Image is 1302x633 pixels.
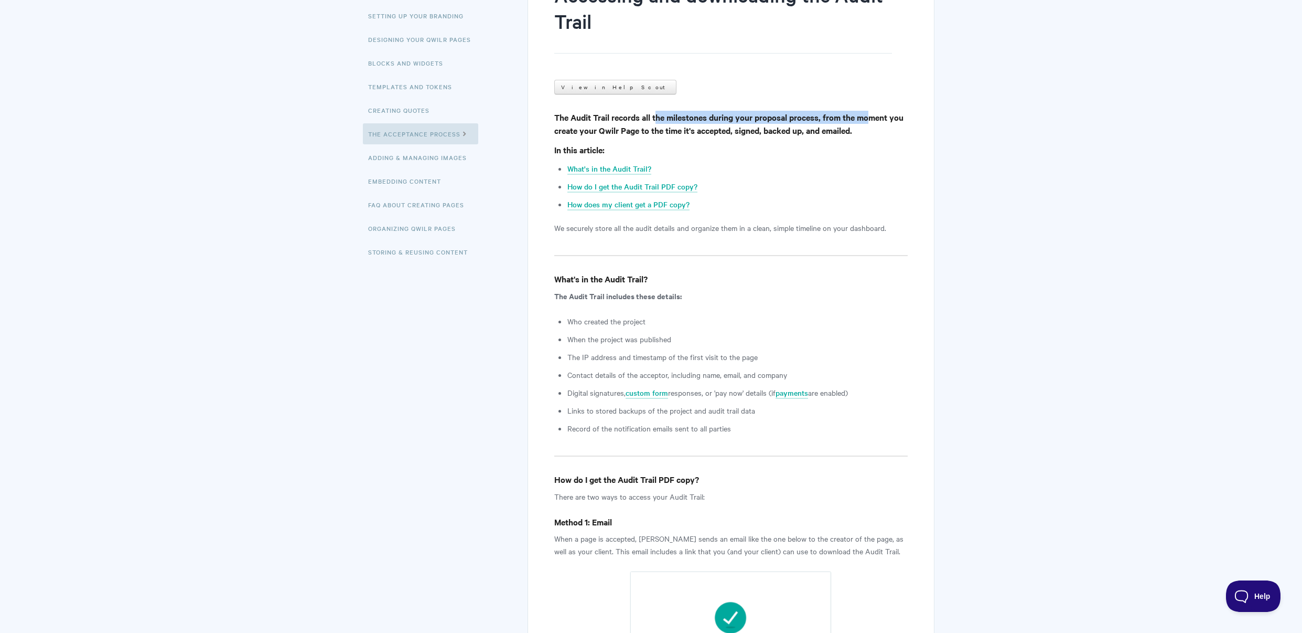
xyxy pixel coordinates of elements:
[554,111,907,137] h4: The Audit Trail records all the milestones during your proposal process, from the moment you crea...
[567,386,907,399] li: Digital signatures, responses, or 'pay now' details (if are enabled)
[368,241,476,262] a: Storing & Reusing Content
[567,422,907,435] li: Record of the notification emails sent to all parties
[626,387,668,399] a: custom form
[567,315,907,328] li: Who created the project
[554,272,907,286] h4: What's in the Audit Trail?
[554,143,907,156] h4: In this article:
[567,351,907,363] li: The IP address and timestamp of the first visit to the page
[368,29,479,50] a: Designing Your Qwilr Pages
[567,199,690,210] a: How does my client get a PDF copy?
[554,515,907,529] h4: Method 1: Email
[368,171,449,192] a: Embedding Content
[368,76,460,97] a: Templates and Tokens
[368,194,472,215] a: FAQ About Creating Pages
[368,100,437,121] a: Creating Quotes
[567,181,697,193] a: How do I get the Audit Trail PDF copy?
[567,333,907,345] li: When the project was published
[368,218,464,239] a: Organizing Qwilr Pages
[554,473,907,486] h4: How do I get the Audit Trail PDF copy?
[368,52,451,73] a: Blocks and Widgets
[554,532,907,557] p: When a page is accepted, [PERSON_NAME] sends an email like the one below to the creator of the pa...
[567,404,907,417] li: Links to stored backups of the project and audit trail data
[776,387,808,399] a: payments
[368,5,471,26] a: Setting up your Branding
[554,490,907,503] p: There are two ways to access your Audit Trail:
[554,290,682,301] strong: The Audit Trail includes these details:
[567,163,651,175] a: What's in the Audit Trail?
[554,221,907,234] p: We securely store all the audit details and organize them in a clean, simple timeline on your das...
[363,123,478,144] a: The Acceptance Process
[554,80,676,94] a: View in Help Scout
[567,368,907,381] li: Contact details of the acceptor, including name, email, and company
[368,147,475,168] a: Adding & Managing Images
[1226,581,1281,612] iframe: Toggle Customer Support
